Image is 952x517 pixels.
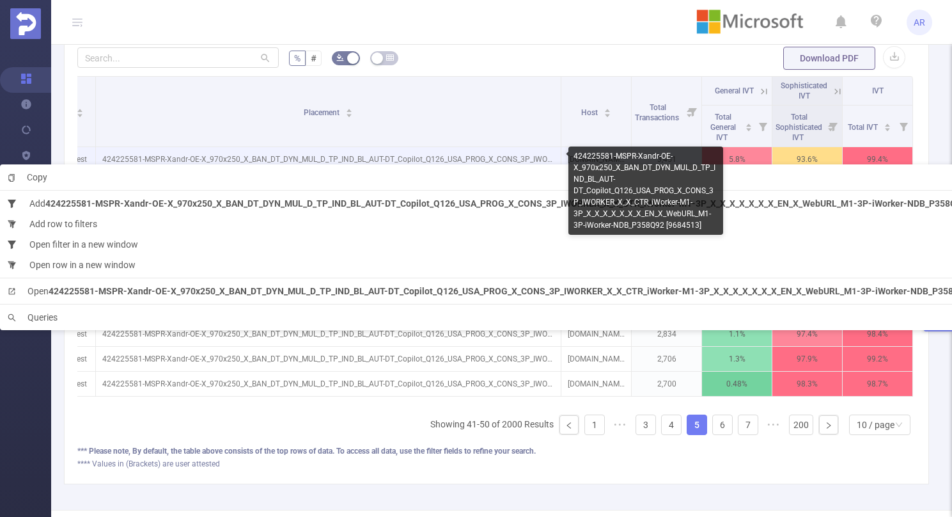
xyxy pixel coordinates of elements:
[565,422,573,429] i: icon: left
[783,47,875,70] button: Download PDF
[304,108,341,117] span: Placement
[884,122,891,129] div: Sort
[843,347,912,371] p: 99.2%
[884,122,891,125] i: icon: caret-up
[818,415,839,435] li: Next Page
[604,107,611,111] i: icon: caret-up
[662,415,681,434] a: 4
[568,147,723,235] div: 424225581-MSPR-Xandr-OE-X_970x250_X_BAN_DT_DYN_MUL_D_TP_IND_BL_AUT-DT_Copilot_Q126_USA_PROG_X_CON...
[789,415,813,435] li: 200
[745,126,753,130] i: icon: caret-down
[76,107,84,115] div: Sort
[745,122,753,125] i: icon: caret-up
[10,8,41,39] img: Protected Media
[857,415,894,434] div: 10 / page
[754,106,772,147] i: Filter menu
[763,415,784,435] span: •••
[738,415,758,435] li: 7
[76,107,83,111] i: icon: caret-up
[585,415,604,434] a: 1
[687,415,706,434] a: 5
[632,372,701,396] p: 2,700
[632,347,701,371] p: 2,706
[345,107,353,115] div: Sort
[346,107,353,111] i: icon: caret-up
[713,415,732,434] a: 6
[77,458,916,470] div: **** Values in (Brackets) are user attested
[776,113,822,142] span: Total Sophisticated IVT
[8,174,22,182] i: icon: copy
[8,314,22,322] i: icon: search
[96,347,561,371] p: 424225581-MSPR-Xandr-OE-X_970x250_X_BAN_DT_DYN_MUL_D_TP_IND_BL_AUT-DT_Copilot_Q126_USA_PROG_X_CON...
[635,103,681,122] span: Total Transactions
[561,147,631,171] p: [DOMAIN_NAME]
[710,113,736,142] span: Total General IVT
[96,147,561,171] p: 424225581-MSPR-Xandr-OE-X_970x250_X_BAN_DT_DYN_MUL_D_TP_IND_BL_AUT-DT_Copilot_Q126_USA_PROG_X_CON...
[772,347,842,371] p: 97.9%
[843,147,912,171] p: 99.4%
[895,421,903,430] i: icon: down
[781,81,827,100] span: Sophisticated IVT
[604,112,611,116] i: icon: caret-down
[636,415,656,435] li: 3
[687,415,707,435] li: 5
[8,172,47,182] span: Copy
[772,147,842,171] p: 93.6%
[738,415,758,434] a: 7
[702,347,772,371] p: 1.3%
[825,422,832,429] i: icon: right
[843,372,912,396] p: 98.7%
[763,415,784,435] li: Next 5 Pages
[610,415,630,435] li: Previous 5 Pages
[914,10,925,35] span: AR
[702,147,772,171] p: 5.8%
[683,77,701,147] i: Filter menu
[584,415,605,435] li: 1
[894,106,912,147] i: Filter menu
[559,415,579,435] li: Previous Page
[715,86,754,95] span: General IVT
[610,415,630,435] span: •••
[77,47,279,68] input: Search...
[604,107,611,115] div: Sort
[661,415,682,435] li: 4
[77,445,916,457] div: *** Please note, By default, the table above consists of the top rows of data. To access all data...
[336,54,344,61] i: icon: bg-colors
[386,54,394,61] i: icon: table
[430,415,554,435] li: Showing 41-50 of 2000 Results
[884,126,891,130] i: icon: caret-down
[76,112,83,116] i: icon: caret-down
[772,372,842,396] p: 98.3%
[790,415,813,434] a: 200
[712,415,733,435] li: 6
[745,122,753,129] div: Sort
[702,372,772,396] p: 0.48%
[294,53,300,63] span: %
[311,53,316,63] span: #
[8,312,58,322] span: Queries
[561,372,631,396] p: [DOMAIN_NAME]
[848,123,880,132] span: Total IVT
[636,415,655,434] a: 3
[561,347,631,371] p: [DOMAIN_NAME]
[346,112,353,116] i: icon: caret-down
[581,108,600,117] span: Host
[824,106,842,147] i: Filter menu
[96,372,561,396] p: 424225581-MSPR-Xandr-OE-X_970x250_X_BAN_DT_DYN_MUL_D_TP_IND_BL_AUT-DT_Copilot_Q126_USA_PROG_X_CON...
[872,86,884,95] span: IVT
